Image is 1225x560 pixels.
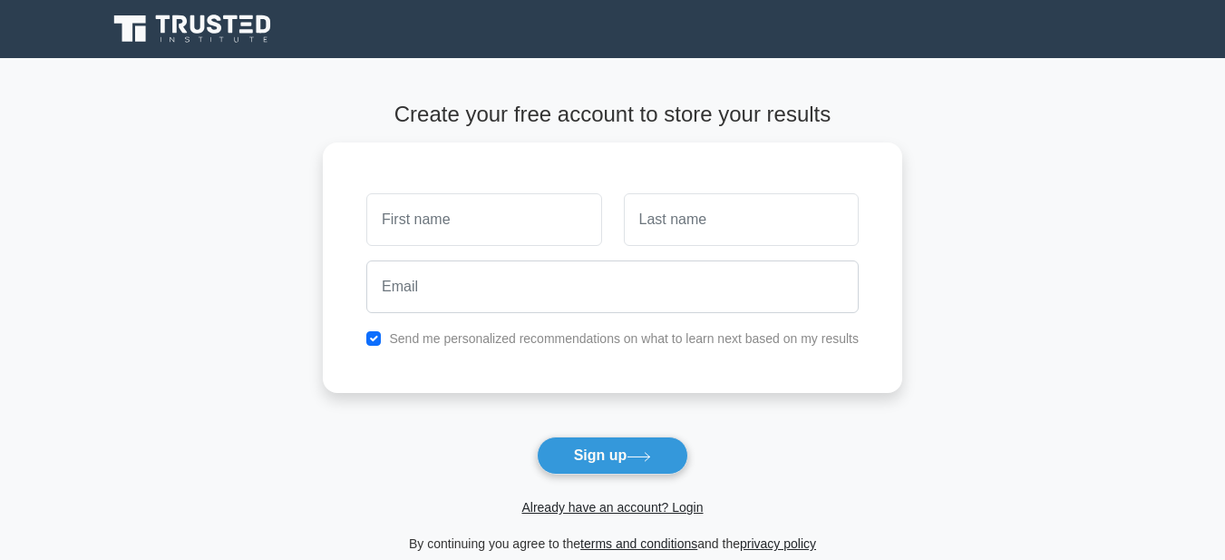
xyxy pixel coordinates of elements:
a: privacy policy [740,536,816,551]
input: Email [366,260,859,313]
h4: Create your free account to store your results [323,102,902,128]
div: By continuing you agree to the and the [312,533,913,555]
label: Send me personalized recommendations on what to learn next based on my results [389,331,859,346]
a: terms and conditions [580,536,697,551]
input: First name [366,193,601,246]
button: Sign up [537,437,689,475]
a: Already have an account? Login [521,500,703,515]
input: Last name [624,193,859,246]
